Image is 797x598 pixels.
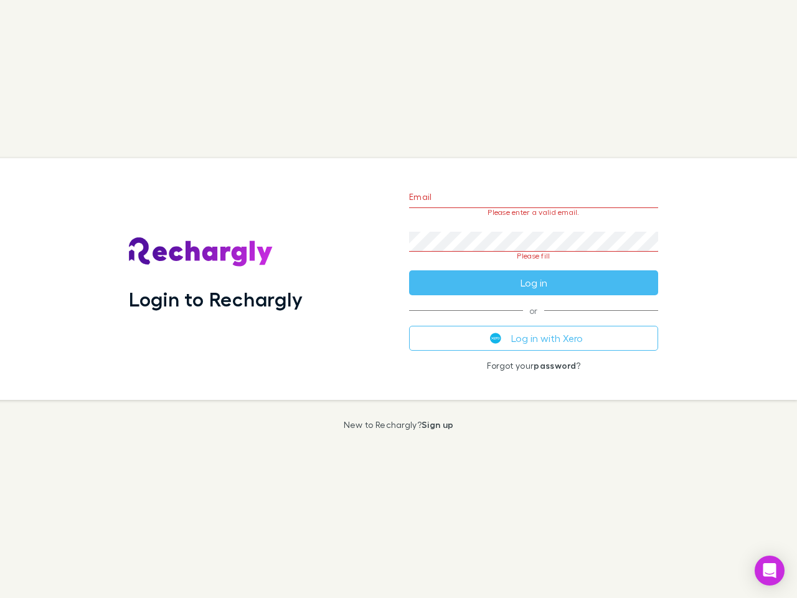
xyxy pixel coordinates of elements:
img: Rechargly's Logo [129,237,273,267]
p: Forgot your ? [409,361,658,371]
button: Log in [409,270,658,295]
a: Sign up [422,419,453,430]
span: or [409,310,658,311]
p: Please enter a valid email. [409,208,658,217]
a: password [534,360,576,371]
div: Open Intercom Messenger [755,556,785,586]
img: Xero's logo [490,333,501,344]
button: Log in with Xero [409,326,658,351]
p: Please fill [409,252,658,260]
p: New to Rechargly? [344,420,454,430]
h1: Login to Rechargly [129,287,303,311]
